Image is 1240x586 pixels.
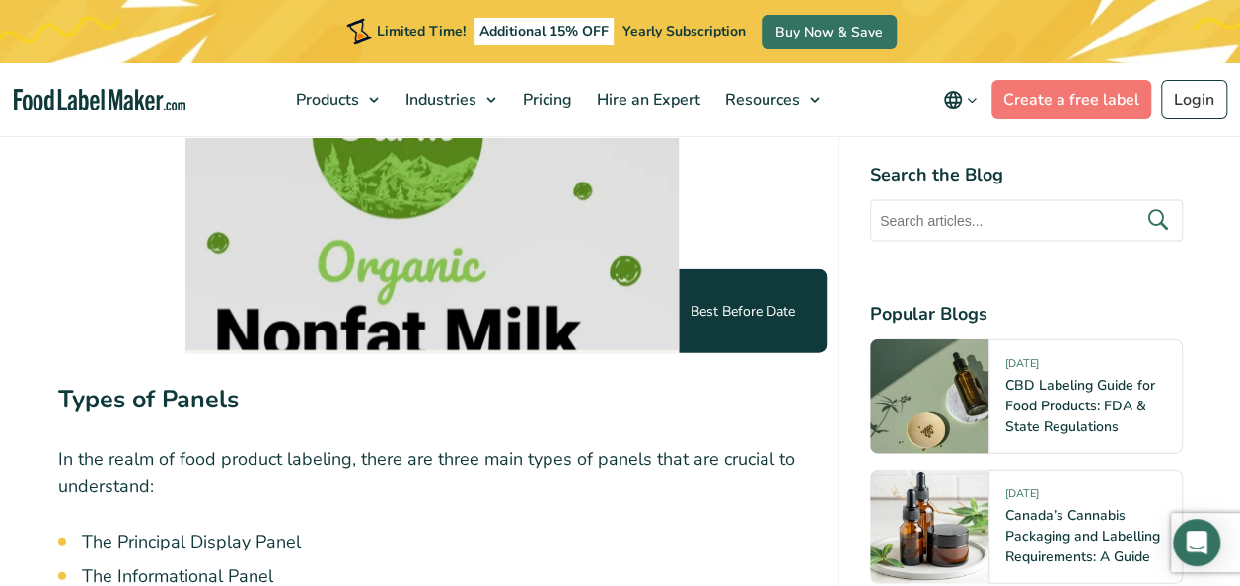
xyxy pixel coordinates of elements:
strong: Types of Panels [58,383,239,416]
span: [DATE] [1005,486,1039,509]
a: CBD Labeling Guide for Food Products: FDA & State Regulations [1005,376,1155,436]
a: Hire an Expert [585,63,708,136]
div: Best Before Date [679,269,827,353]
a: Industries [394,63,506,136]
span: Additional 15% OFF [474,18,614,45]
li: The Principal Display Panel [82,529,806,555]
a: Login [1161,80,1227,119]
span: Products [290,89,361,110]
h4: Search the Blog [870,162,1183,188]
span: Industries [400,89,478,110]
a: Buy Now & Save [762,15,897,49]
span: Limited Time! [377,22,466,40]
div: Open Intercom Messenger [1173,519,1220,566]
span: Pricing [517,89,574,110]
a: Create a free label [991,80,1151,119]
p: In the realm of food product labeling, there are three main types of panels that are crucial to u... [58,445,806,502]
span: Hire an Expert [591,89,702,110]
a: Resources [713,63,830,136]
a: Canada’s Cannabis Packaging and Labelling Requirements: A Guide [1005,506,1160,566]
span: [DATE] [1005,356,1039,379]
a: Pricing [511,63,580,136]
span: Yearly Subscription [622,22,746,40]
a: Products [284,63,389,136]
input: Search articles... [870,200,1183,242]
h4: Popular Blogs [870,301,1183,328]
span: Resources [719,89,802,110]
